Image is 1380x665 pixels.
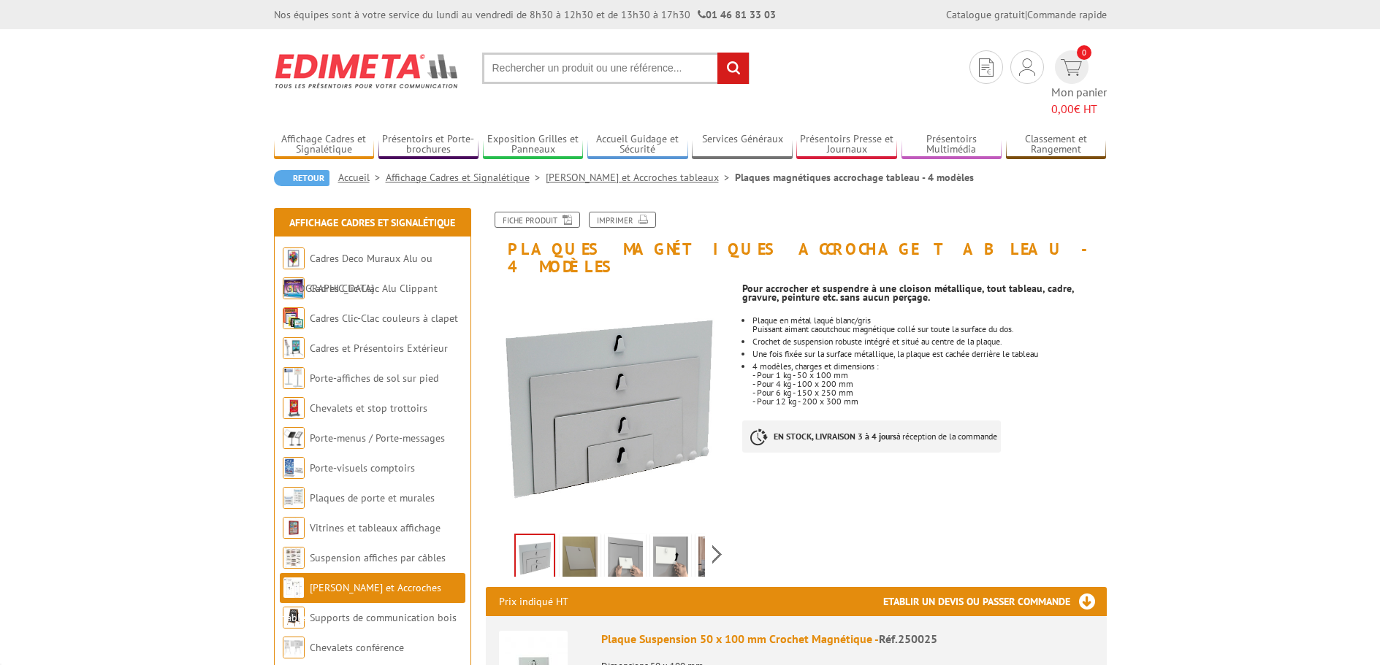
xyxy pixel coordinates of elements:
[601,631,1094,647] div: Plaque Suspension 50 x 100 mm Crochet Magnétique -
[310,641,404,654] a: Chevalets conférence
[608,537,643,582] img: 250025_plaque_suspension_crochet_magnetique_1.jpg
[310,611,457,624] a: Supports de communication bois
[698,8,776,21] strong: 01 46 81 33 03
[752,380,1106,388] div: - Pour 4 kg - 100 x 200 mm
[1077,45,1091,60] span: 0
[283,457,305,479] img: Porte-visuels comptoirs
[1027,8,1107,21] a: Commande rapide
[752,388,1106,397] div: - Pour 6 kg - 150 x 250 mm
[752,350,1106,358] li: Une fois fixée sur la surface métallique, la plaque est cachée derrière le tableau
[752,362,1106,371] div: 4 modèles, charges et dimensions :
[692,133,793,157] a: Services Généraux
[752,397,1106,406] div: - Pour 12 kg - 200 x 300 mm
[283,337,305,359] img: Cadres et Présentoirs Extérieur
[274,44,460,98] img: Edimeta
[283,252,432,295] a: Cadres Deco Muraux Alu ou [GEOGRAPHIC_DATA]
[1051,101,1074,116] span: 0,00
[289,216,455,229] a: Affichage Cadres et Signalétique
[653,537,688,582] img: 250025_plaque_suspension_crochet_magnetique.jpg
[310,372,438,385] a: Porte-affiches de sol sur pied
[483,133,584,157] a: Exposition Grilles et Panneaux
[283,367,305,389] img: Porte-affiches de sol sur pied
[1051,101,1107,118] span: € HT
[698,537,733,582] img: 250027_plaque_suspension_magnetique_tableau.jpg
[475,212,1118,275] h1: Plaques magnétiques accrochage tableau - 4 modèles
[386,171,546,184] a: Affichage Cadres et Signalétique
[283,517,305,539] img: Vitrines et tableaux affichage
[310,491,435,504] a: Plaques de porte et murales
[589,212,656,228] a: Imprimer
[1051,84,1107,118] span: Mon panier
[752,316,1106,325] p: Plaque en métal laqué blanc/gris
[1006,133,1107,157] a: Classement et Rangement
[338,171,386,184] a: Accueil
[774,431,896,442] strong: EN STOCK, LIVRAISON 3 à 4 jours
[879,631,937,646] span: Réf.250025
[546,171,735,184] a: [PERSON_NAME] et Accroches tableaux
[516,535,554,580] img: 250025_250026_250027_250028_plaque_magnetique_3.jpg
[310,461,415,474] a: Porte-visuels comptoirs
[310,431,445,445] a: Porte-menus / Porte-messages
[310,312,458,325] a: Cadres Clic-Clac couleurs à clapet
[735,170,974,185] li: Plaques magnétiques accrochage tableau - 4 modèles
[717,53,749,84] input: rechercher
[796,133,897,157] a: Présentoirs Presse et Journaux
[274,170,329,186] a: Retour
[752,337,1106,346] li: Crochet de suspension robuste intégré et situé au centre de la plaque.
[495,212,580,228] a: Fiche produit
[283,427,305,449] img: Porte-menus / Porte-messages
[587,133,688,157] a: Accueil Guidage et Sécurité
[274,133,375,157] a: Affichage Cadres et Signalétique
[283,397,305,419] img: Chevalets et stop trottoirs
[283,307,305,329] img: Cadres Clic-Clac couleurs à clapet
[482,53,750,84] input: Rechercher un produit ou une référence...
[752,325,1106,334] p: Puissant aimant caoutchouc magnétique collé sur toute la surface du dos.
[1019,58,1035,76] img: devis rapide
[310,521,441,534] a: Vitrines et tableaux affichage
[563,537,598,582] img: 250025_250026_250027_250028_plaque_magnetique_montage.gif
[710,542,724,566] span: Next
[486,282,732,528] img: 250025_250026_250027_250028_plaque_magnetique_3.jpg
[310,282,438,295] a: Cadres Clic-Clac Alu Clippant
[283,487,305,509] img: Plaques de porte et murales
[742,282,1074,304] strong: Pour accrocher et suspendre à une cloison métallique, tout tableau, cadre, gravure, peinture etc....
[946,8,1025,21] a: Catalogue gratuit
[378,133,479,157] a: Présentoirs et Porte-brochures
[1061,59,1082,76] img: devis rapide
[742,420,1001,453] p: à réception de la commande
[1051,50,1107,118] a: devis rapide 0 Mon panier 0,00€ HT
[283,547,305,569] img: Suspension affiches par câbles
[752,371,1106,380] div: - Pour 1 kg - 50 x 100 mm
[283,577,305,599] img: Cimaises et Accroches tableaux
[283,637,305,658] img: Chevalets conférence
[883,587,1107,616] h3: Etablir un devis ou passer commande
[283,581,441,624] a: [PERSON_NAME] et Accroches tableaux
[310,401,427,415] a: Chevalets et stop trottoirs
[283,247,305,269] img: Cadres Deco Muraux Alu ou Bois
[979,58,994,77] img: devis rapide
[946,7,1107,22] div: |
[274,7,776,22] div: Nos équipes sont à votre service du lundi au vendredi de 8h30 à 12h30 et de 13h30 à 17h30
[499,587,568,616] p: Prix indiqué HT
[901,133,1002,157] a: Présentoirs Multimédia
[310,342,448,355] a: Cadres et Présentoirs Extérieur
[310,551,446,564] a: Suspension affiches par câbles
